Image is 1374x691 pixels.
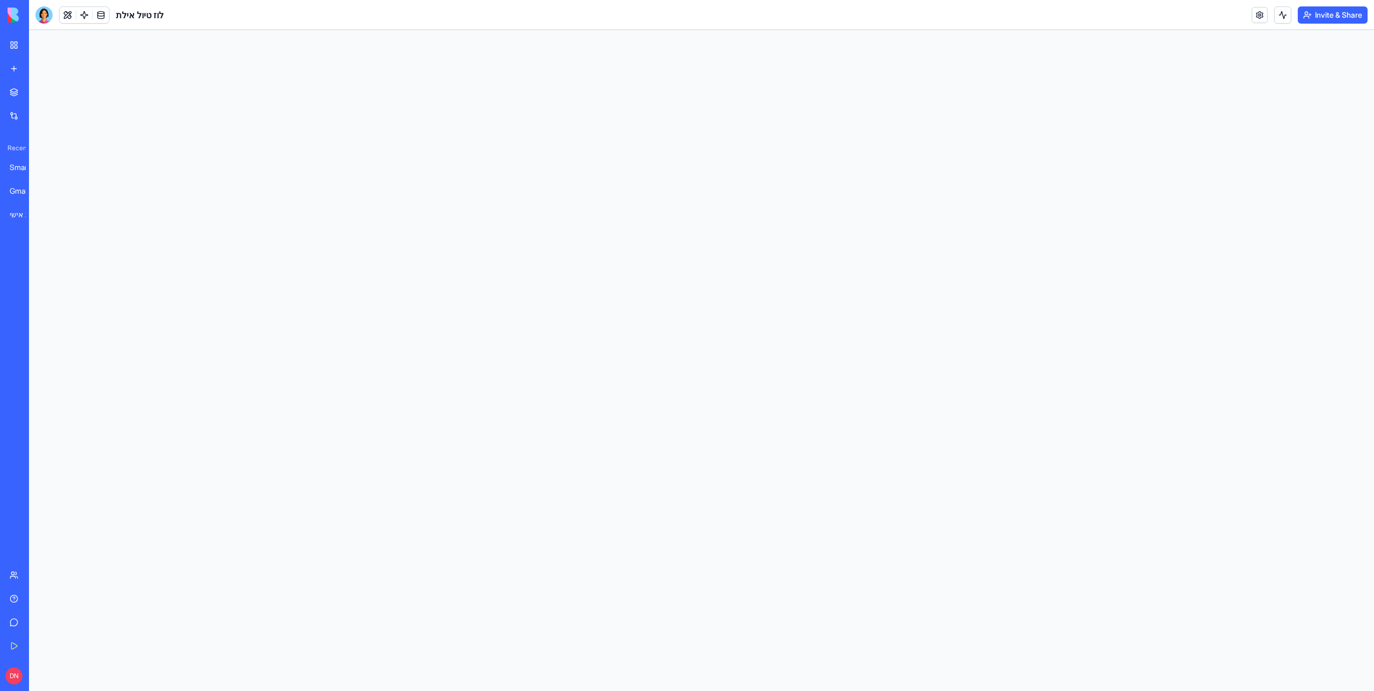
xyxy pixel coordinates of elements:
div: Gmail Email Sender [10,186,40,196]
a: ניהול משימות אישי [3,204,46,225]
button: Invite & Share [1298,6,1368,24]
span: Recent [3,144,26,152]
a: Gmail Email Sender [3,180,46,202]
div: Smart CRM [10,162,40,173]
span: DN [5,667,23,685]
div: ניהול משימות אישי [10,209,40,220]
img: logo [8,8,74,23]
a: Smart CRM [3,157,46,178]
span: לוז טיול אילת [116,9,164,21]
